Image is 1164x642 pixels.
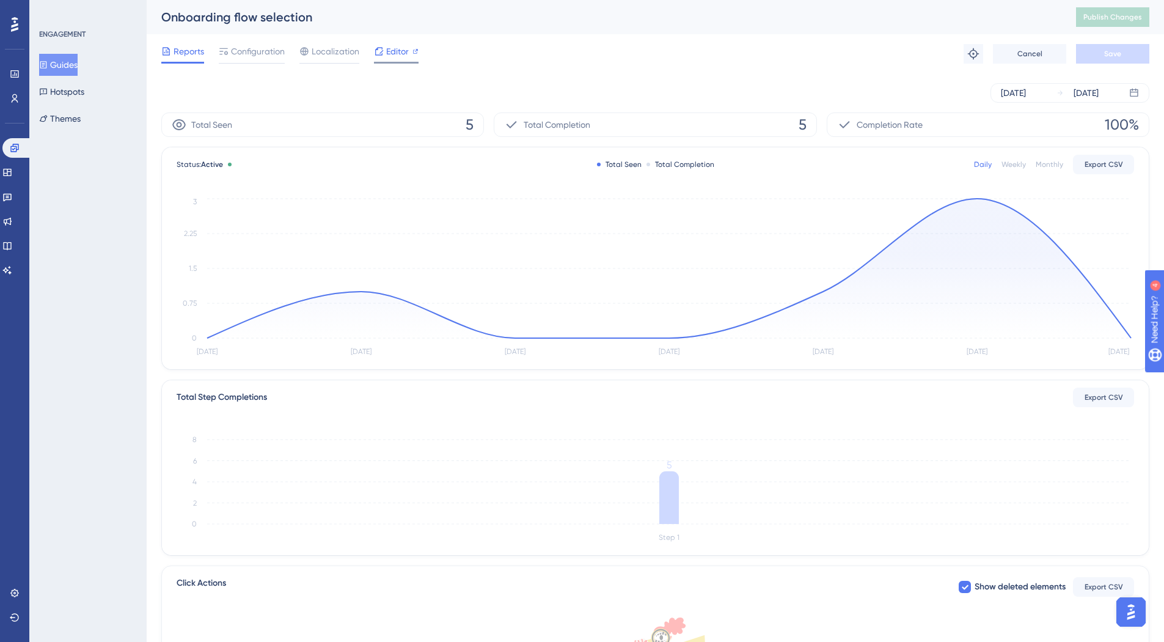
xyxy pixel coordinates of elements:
[184,229,197,238] tspan: 2.25
[1076,7,1149,27] button: Publish Changes
[1104,49,1121,59] span: Save
[967,347,987,356] tspan: [DATE]
[189,264,197,273] tspan: 1.5
[667,459,672,471] tspan: 5
[193,197,197,206] tspan: 3
[177,390,267,405] div: Total Step Completions
[1074,86,1099,100] div: [DATE]
[1113,594,1149,630] iframe: UserGuiding AI Assistant Launcher
[1001,160,1026,169] div: Weekly
[1085,393,1123,402] span: Export CSV
[351,347,372,356] tspan: [DATE]
[1108,347,1129,356] tspan: [DATE]
[646,160,714,169] div: Total Completion
[1076,44,1149,64] button: Save
[1001,86,1026,100] div: [DATE]
[231,44,285,59] span: Configuration
[192,435,197,444] tspan: 8
[201,160,223,169] span: Active
[39,108,81,130] button: Themes
[177,576,226,598] span: Click Actions
[29,3,76,18] span: Need Help?
[192,478,197,486] tspan: 4
[505,347,525,356] tspan: [DATE]
[1073,155,1134,174] button: Export CSV
[193,457,197,465] tspan: 6
[1073,577,1134,597] button: Export CSV
[659,347,679,356] tspan: [DATE]
[85,6,89,16] div: 4
[1073,388,1134,407] button: Export CSV
[174,44,204,59] span: Reports
[813,347,833,356] tspan: [DATE]
[1085,160,1123,169] span: Export CSV
[1083,12,1142,22] span: Publish Changes
[524,117,590,132] span: Total Completion
[161,9,1045,26] div: Onboarding flow selection
[183,299,197,308] tspan: 0.75
[799,115,807,135] span: 5
[191,117,232,132] span: Total Seen
[177,160,223,169] span: Status:
[39,81,84,103] button: Hotspots
[466,115,474,135] span: 5
[993,44,1066,64] button: Cancel
[312,44,359,59] span: Localization
[659,533,679,542] tspan: Step 1
[975,580,1066,594] span: Show deleted elements
[193,499,197,507] tspan: 2
[197,347,218,356] tspan: [DATE]
[39,29,86,39] div: ENGAGEMENT
[857,117,923,132] span: Completion Rate
[39,54,78,76] button: Guides
[597,160,642,169] div: Total Seen
[192,334,197,342] tspan: 0
[1085,582,1123,592] span: Export CSV
[974,160,992,169] div: Daily
[1017,49,1042,59] span: Cancel
[1036,160,1063,169] div: Monthly
[1105,115,1139,135] span: 100%
[192,520,197,528] tspan: 0
[386,44,409,59] span: Editor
